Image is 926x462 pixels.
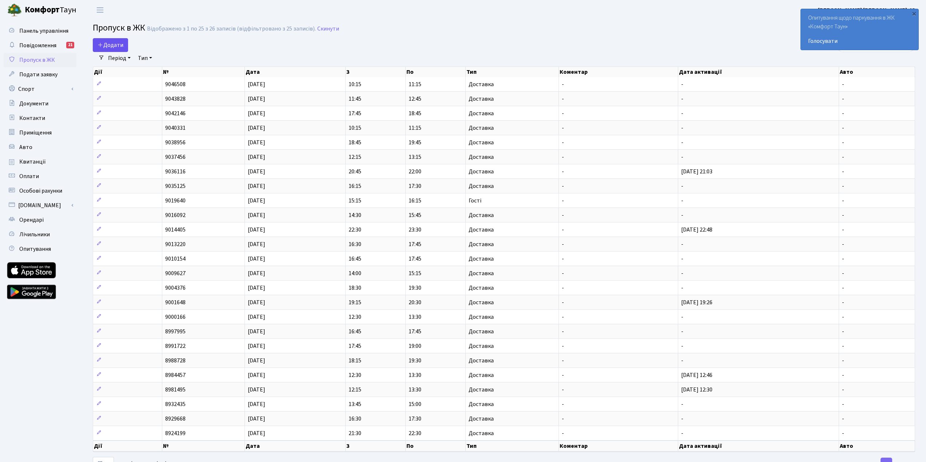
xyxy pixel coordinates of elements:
th: Дії [93,67,162,77]
span: - [842,400,844,408]
a: Період [105,52,134,64]
span: - [562,357,564,365]
span: 12:45 [409,95,421,103]
span: - [681,138,683,146]
span: - [842,95,844,103]
span: 9010154 [165,255,186,263]
span: 9038956 [165,138,186,146]
a: Оплати [4,169,76,184]
span: Доставка [469,81,494,87]
span: 8924199 [165,429,186,437]
span: 17:45 [409,240,421,248]
span: 8929668 [165,415,186,423]
span: [DATE] [248,226,265,234]
span: Доставка [469,430,494,436]
span: [DATE] [248,371,265,379]
span: - [842,357,844,365]
span: - [842,109,844,117]
span: - [681,211,683,219]
a: Особові рахунки [4,184,76,198]
span: [DATE] [248,255,265,263]
span: [DATE] [248,342,265,350]
span: - [681,255,683,263]
span: - [681,95,683,103]
span: 16:30 [349,240,361,248]
span: 18:45 [349,138,361,146]
div: Відображено з 1 по 25 з 26 записів (відфільтровано з 25 записів). [147,25,316,32]
span: [DATE] [248,357,265,365]
span: - [562,342,564,350]
span: - [842,138,844,146]
span: - [842,342,844,350]
span: - [842,415,844,423]
span: [DATE] [248,80,265,88]
span: [DATE] [248,168,265,176]
span: 15:00 [409,400,421,408]
th: Тип [466,67,559,77]
span: 16:15 [409,197,421,205]
b: Комфорт [25,4,60,16]
span: 19:30 [409,357,421,365]
th: Дата активації [678,441,839,451]
span: [DATE] 19:26 [681,298,712,306]
span: [DATE] [248,298,265,306]
span: Квитанції [19,158,46,166]
span: 16:45 [349,328,361,336]
span: Доставка [469,401,494,407]
span: - [681,342,683,350]
span: 8984457 [165,371,186,379]
span: 8981495 [165,386,186,394]
a: Скинути [317,25,339,32]
span: - [842,386,844,394]
th: Дата активації [678,67,839,77]
span: [DATE] [248,153,265,161]
span: - [562,400,564,408]
span: [DATE] 21:03 [681,168,712,176]
span: 13:30 [409,371,421,379]
span: 8997995 [165,328,186,336]
span: 9014405 [165,226,186,234]
span: - [681,80,683,88]
span: - [681,400,683,408]
span: Доставка [469,212,494,218]
span: - [681,357,683,365]
span: Гості [469,198,481,204]
span: [DATE] [248,95,265,103]
th: № [162,441,245,451]
span: 17:45 [349,342,361,350]
span: 9019640 [165,197,186,205]
span: [DATE] [248,109,265,117]
span: - [842,182,844,190]
span: Доставка [469,416,494,422]
span: Доставка [469,183,494,189]
span: - [681,124,683,132]
th: Коментар [559,67,678,77]
span: - [842,211,844,219]
span: - [562,168,564,176]
span: 22:00 [409,168,421,176]
span: [DATE] [248,240,265,248]
th: З [346,441,406,451]
span: 9046508 [165,80,186,88]
span: 17:45 [409,255,421,263]
span: - [562,109,564,117]
span: Доставка [469,329,494,334]
span: - [681,153,683,161]
a: Спорт [4,82,76,96]
span: 9016092 [165,211,186,219]
span: 9037456 [165,153,186,161]
span: - [562,226,564,234]
button: Переключити навігацію [91,4,109,16]
span: - [842,153,844,161]
a: Контакти [4,111,76,125]
span: 13:30 [409,386,421,394]
a: Лічильники [4,227,76,242]
span: Доставка [469,140,494,145]
span: 9004376 [165,284,186,292]
span: 16:45 [349,255,361,263]
span: - [842,429,844,437]
a: Орендарі [4,213,76,227]
span: Доставка [469,270,494,276]
span: - [681,240,683,248]
th: Дії [93,441,162,451]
